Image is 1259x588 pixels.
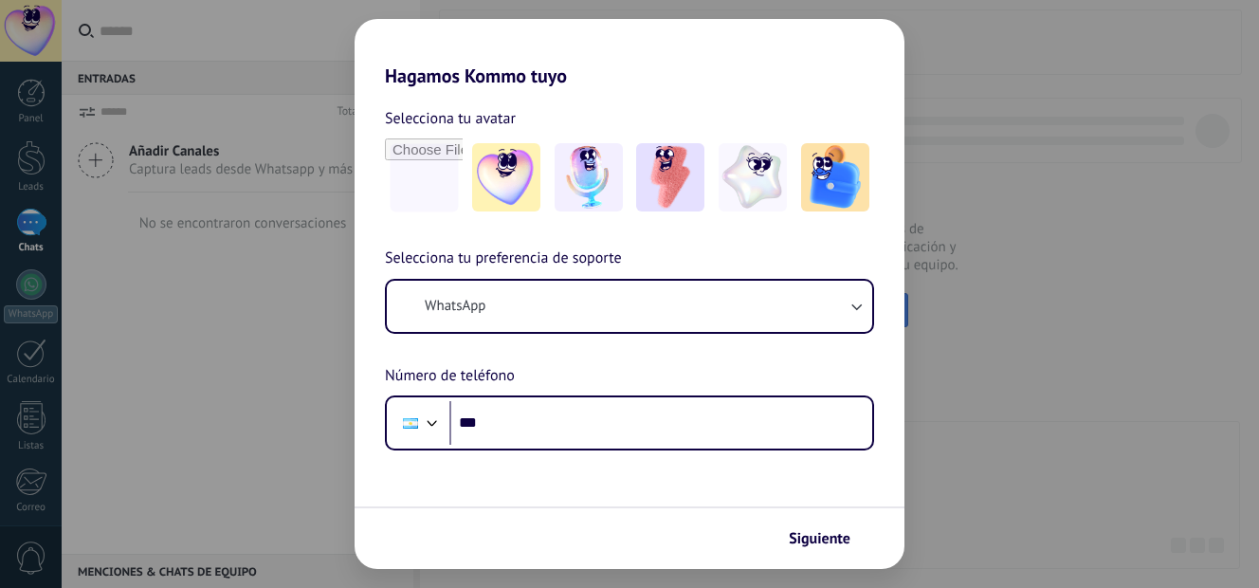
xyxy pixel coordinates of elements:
h2: Hagamos Kommo tuyo [355,19,904,87]
img: -4.jpeg [719,143,787,211]
span: Selecciona tu preferencia de soporte [385,247,622,271]
span: Selecciona tu avatar [385,106,516,131]
img: -5.jpeg [801,143,869,211]
img: -1.jpeg [472,143,540,211]
span: WhatsApp [425,297,485,316]
button: WhatsApp [387,281,872,332]
span: Número de teléfono [385,364,515,389]
div: Argentina: + 54 [392,403,429,443]
img: -3.jpeg [636,143,704,211]
button: Siguiente [780,523,876,555]
span: Siguiente [789,532,850,545]
img: -2.jpeg [555,143,623,211]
